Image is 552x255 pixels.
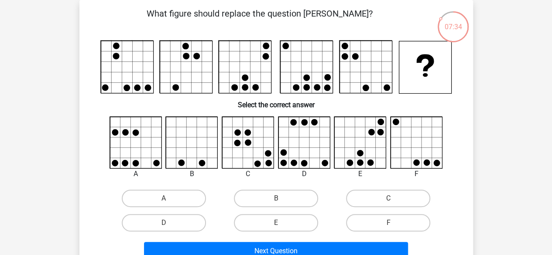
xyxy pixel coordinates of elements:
label: A [122,190,206,207]
div: E [327,169,393,179]
label: F [346,214,430,231]
div: 07:34 [437,10,470,32]
label: E [234,214,318,231]
div: D [271,169,337,179]
div: B [159,169,225,179]
label: B [234,190,318,207]
div: C [215,169,281,179]
h6: Select the correct answer [93,94,459,109]
label: C [346,190,430,207]
div: A [103,169,169,179]
p: What figure should replace the question [PERSON_NAME]? [93,7,426,33]
div: F [384,169,449,179]
label: D [122,214,206,231]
